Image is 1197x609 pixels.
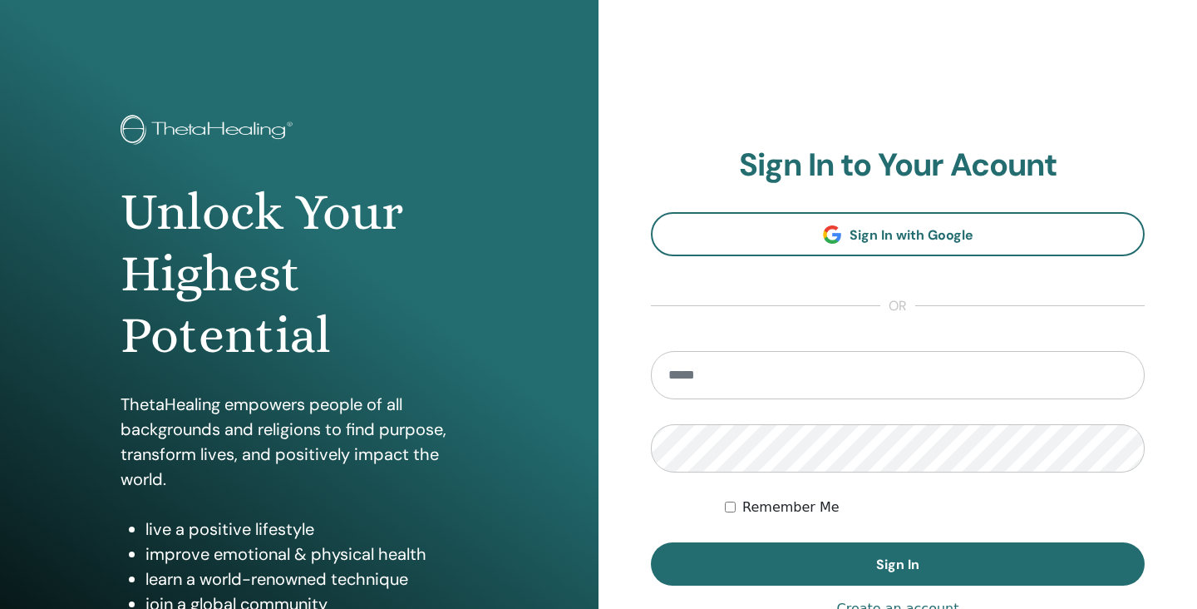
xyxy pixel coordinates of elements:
[651,146,1145,185] h2: Sign In to Your Acount
[742,498,840,517] label: Remember Me
[121,181,478,367] h1: Unlock Your Highest Potential
[876,556,919,573] span: Sign In
[145,567,478,592] li: learn a world-renowned technique
[850,226,973,244] span: Sign In with Google
[121,392,478,492] p: ThetaHealing empowers people of all backgrounds and religions to find purpose, transform lives, a...
[651,542,1145,586] button: Sign In
[145,517,478,542] li: live a positive lifestyle
[725,498,1145,517] div: Keep me authenticated indefinitely or until I manually logout
[651,212,1145,256] a: Sign In with Google
[880,296,915,316] span: or
[145,542,478,567] li: improve emotional & physical health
